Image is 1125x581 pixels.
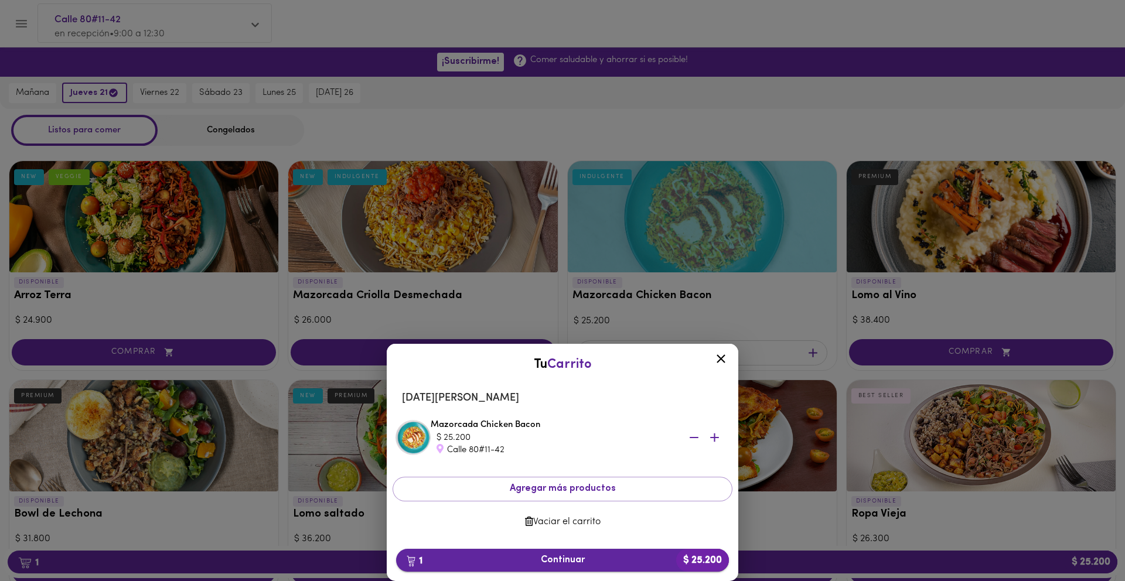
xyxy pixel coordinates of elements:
[403,483,722,494] span: Agregar más productos
[1057,513,1113,569] iframe: Messagebird Livechat Widget
[393,384,732,412] li: [DATE][PERSON_NAME]
[431,419,729,456] div: Mazorcada Chicken Bacon
[437,444,671,456] div: Calle 80#11-42
[396,420,431,455] img: Mazorcada Chicken Bacon
[405,555,720,566] span: Continuar
[393,477,732,501] button: Agregar más productos
[407,555,415,567] img: cart.png
[398,356,727,374] div: Tu
[437,432,671,444] div: $ 25.200
[400,553,429,568] b: 1
[676,549,729,572] b: $ 25.200
[396,549,729,572] button: 1Continuar$ 25.200
[393,511,732,534] button: Vaciar el carrito
[402,517,723,528] span: Vaciar el carrito
[547,358,592,371] span: Carrito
